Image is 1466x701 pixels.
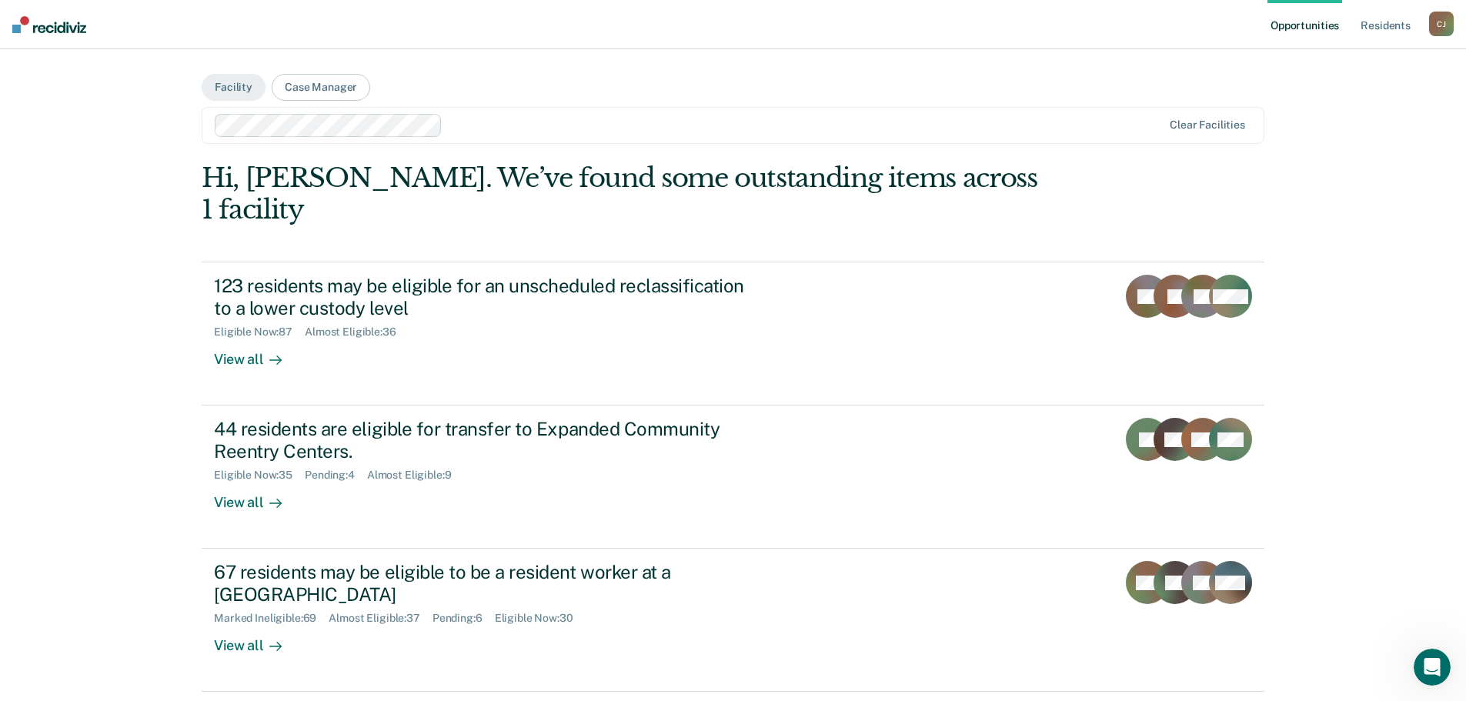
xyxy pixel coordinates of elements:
[214,612,329,625] div: Marked Ineligible : 69
[495,612,586,625] div: Eligible Now : 30
[202,74,265,101] button: Facility
[1429,12,1454,36] button: CJ
[202,262,1264,406] a: 123 residents may be eligible for an unscheduled reclassification to a lower custody levelEligibl...
[202,406,1264,549] a: 44 residents are eligible for transfer to Expanded Community Reentry Centers.Eligible Now:35Pendi...
[432,612,495,625] div: Pending : 6
[1414,649,1451,686] iframe: Intercom live chat
[214,482,300,512] div: View all
[202,162,1052,225] div: Hi, [PERSON_NAME]. We’ve found some outstanding items across 1 facility
[305,469,367,482] div: Pending : 4
[202,549,1264,692] a: 67 residents may be eligible to be a resident worker at a [GEOGRAPHIC_DATA]Marked Ineligible:69Al...
[367,469,464,482] div: Almost Eligible : 9
[214,339,300,369] div: View all
[214,469,305,482] div: Eligible Now : 35
[214,561,754,606] div: 67 residents may be eligible to be a resident worker at a [GEOGRAPHIC_DATA]
[329,612,432,625] div: Almost Eligible : 37
[214,275,754,319] div: 123 residents may be eligible for an unscheduled reclassification to a lower custody level
[1429,12,1454,36] div: C J
[1170,119,1245,132] div: Clear facilities
[12,16,86,33] img: Recidiviz
[214,418,754,462] div: 44 residents are eligible for transfer to Expanded Community Reentry Centers.
[214,325,305,339] div: Eligible Now : 87
[214,625,300,655] div: View all
[305,325,409,339] div: Almost Eligible : 36
[272,74,370,101] button: Case Manager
